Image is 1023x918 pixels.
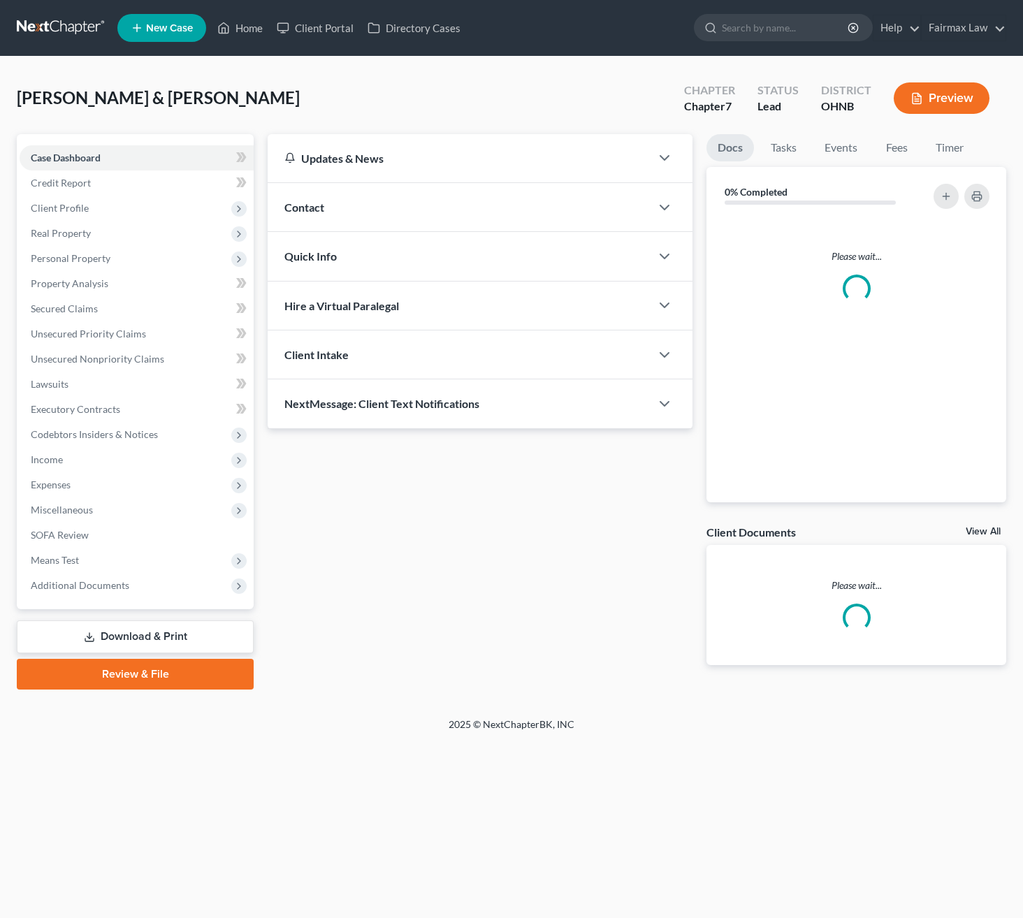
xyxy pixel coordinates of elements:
button: Preview [894,82,989,114]
span: Client Profile [31,202,89,214]
span: Additional Documents [31,579,129,591]
p: Please wait... [718,249,995,263]
span: SOFA Review [31,529,89,541]
span: Quick Info [284,249,337,263]
input: Search by name... [722,15,850,41]
span: NextMessage: Client Text Notifications [284,397,479,410]
div: Updates & News [284,151,634,166]
span: Lawsuits [31,378,68,390]
span: Property Analysis [31,277,108,289]
span: Unsecured Priority Claims [31,328,146,340]
span: Personal Property [31,252,110,264]
div: OHNB [821,99,871,115]
a: Lawsuits [20,372,254,397]
strong: 0% Completed [725,186,788,198]
span: Unsecured Nonpriority Claims [31,353,164,365]
a: Unsecured Priority Claims [20,321,254,347]
div: Chapter [684,99,735,115]
div: Chapter [684,82,735,99]
a: Client Portal [270,15,361,41]
a: Case Dashboard [20,145,254,170]
span: Executory Contracts [31,403,120,415]
span: Credit Report [31,177,91,189]
span: Real Property [31,227,91,239]
span: Codebtors Insiders & Notices [31,428,158,440]
span: Expenses [31,479,71,490]
a: Help [873,15,920,41]
a: Fairmax Law [922,15,1006,41]
a: Review & File [17,659,254,690]
span: Hire a Virtual Paralegal [284,299,399,312]
div: Client Documents [706,525,796,539]
div: 2025 © NextChapterBK, INC [113,717,910,743]
a: SOFA Review [20,523,254,548]
a: View All [966,527,1001,537]
div: Status [757,82,799,99]
a: Directory Cases [361,15,467,41]
span: Miscellaneous [31,504,93,516]
span: New Case [146,23,193,34]
a: Download & Print [17,620,254,653]
span: Case Dashboard [31,152,101,163]
span: 7 [725,99,732,112]
a: Tasks [760,134,808,161]
span: Income [31,453,63,465]
a: Docs [706,134,754,161]
span: Means Test [31,554,79,566]
a: Unsecured Nonpriority Claims [20,347,254,372]
span: Client Intake [284,348,349,361]
span: Contact [284,201,324,214]
a: Executory Contracts [20,397,254,422]
a: Fees [874,134,919,161]
span: Secured Claims [31,303,98,314]
span: [PERSON_NAME] & [PERSON_NAME] [17,87,300,108]
div: District [821,82,871,99]
div: Lead [757,99,799,115]
a: Credit Report [20,170,254,196]
a: Property Analysis [20,271,254,296]
a: Timer [924,134,975,161]
a: Home [210,15,270,41]
a: Events [813,134,869,161]
a: Secured Claims [20,296,254,321]
p: Please wait... [706,578,1006,592]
